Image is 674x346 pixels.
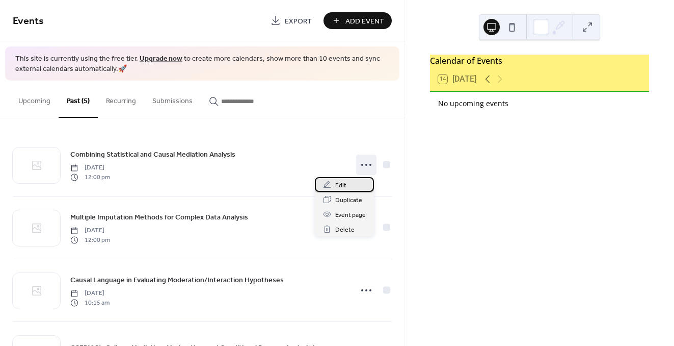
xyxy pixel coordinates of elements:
span: Multiple Imputation Methods for Complex Data Analysis [70,212,248,223]
span: [DATE] [70,289,110,298]
span: Event page [335,210,366,220]
a: Combining Statistical and Causal Mediation Analysis [70,149,235,160]
div: No upcoming events [438,98,641,109]
span: Edit [335,180,346,191]
span: Delete [335,225,355,235]
span: Duplicate [335,195,362,206]
div: Calendar of Events [430,55,649,67]
span: Add Event [345,16,384,27]
a: Multiple Imputation Methods for Complex Data Analysis [70,211,248,223]
button: Add Event [323,12,392,29]
span: Combining Statistical and Causal Mediation Analysis [70,150,235,160]
a: Causal Language in Evaluating Moderation/Interaction Hypotheses [70,274,284,286]
a: Export [263,12,319,29]
span: Events [13,11,44,31]
button: Recurring [98,81,144,117]
button: Upcoming [10,81,59,117]
span: 12:00 pm [70,172,110,182]
span: [DATE] [70,226,110,235]
span: 10:15 am [70,298,110,307]
a: Upgrade now [140,52,182,66]
span: [DATE] [70,163,110,172]
button: Past (5) [59,81,98,118]
span: This site is currently using the free tier. to create more calendars, show more than 10 events an... [15,54,389,74]
span: 12:00 pm [70,235,110,244]
span: Causal Language in Evaluating Moderation/Interaction Hypotheses [70,275,284,286]
button: Submissions [144,81,201,117]
span: Export [285,16,312,27]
